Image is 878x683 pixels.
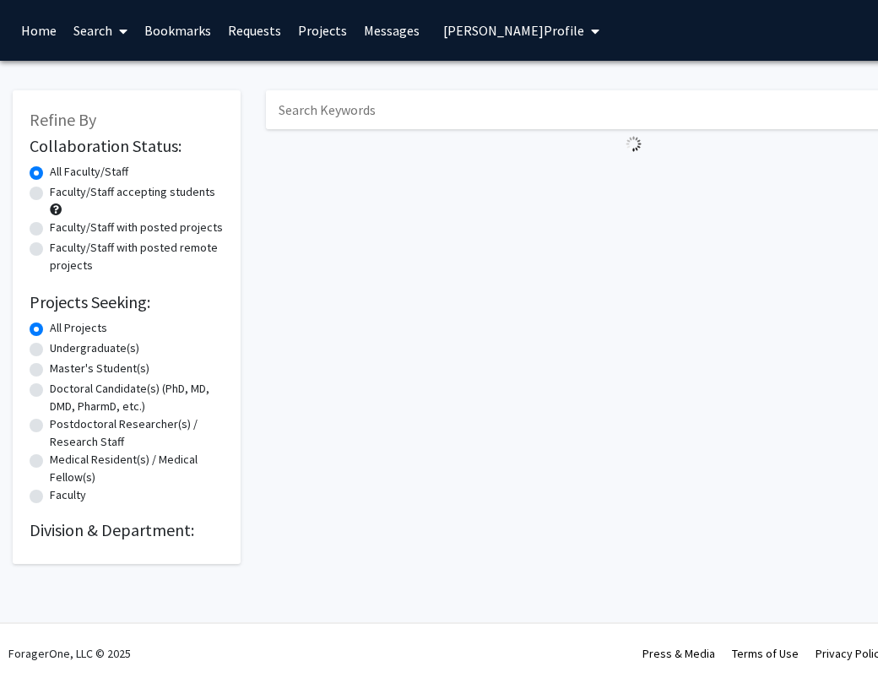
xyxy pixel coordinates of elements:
label: Medical Resident(s) / Medical Fellow(s) [50,451,224,486]
label: Postdoctoral Researcher(s) / Research Staff [50,415,224,451]
span: [PERSON_NAME] Profile [443,22,584,39]
div: ForagerOne, LLC © 2025 [8,624,131,683]
label: Faculty/Staff with posted projects [50,219,223,236]
h2: Division & Department: [30,520,224,540]
h2: Projects Seeking: [30,292,224,312]
img: Loading [619,129,648,159]
label: All Faculty/Staff [50,163,128,181]
a: Messages [355,1,428,60]
label: Faculty [50,486,86,504]
label: Master's Student(s) [50,360,149,377]
a: Bookmarks [136,1,219,60]
label: Faculty/Staff with posted remote projects [50,239,224,274]
label: Doctoral Candidate(s) (PhD, MD, DMD, PharmD, etc.) [50,380,224,415]
h2: Collaboration Status: [30,136,224,156]
a: Press & Media [642,646,715,661]
a: Terms of Use [732,646,799,661]
a: Requests [219,1,290,60]
a: Home [13,1,65,60]
a: Projects [290,1,355,60]
label: Undergraduate(s) [50,339,139,357]
a: Search [65,1,136,60]
label: Faculty/Staff accepting students [50,183,215,201]
span: Refine By [30,109,96,130]
label: All Projects [50,319,107,337]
